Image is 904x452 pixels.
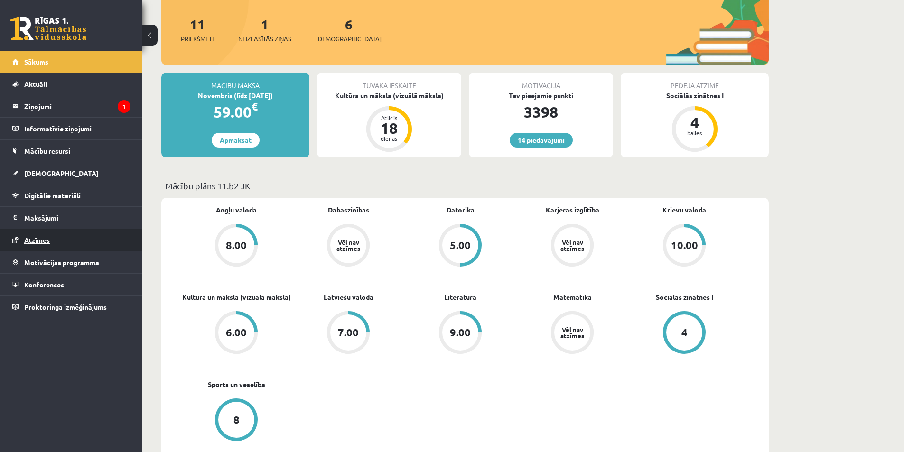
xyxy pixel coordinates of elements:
[328,205,369,215] a: Dabaszinības
[24,95,130,117] legend: Ziņojumi
[212,133,260,148] a: Apmaksāt
[161,73,309,91] div: Mācību maksa
[469,101,613,123] div: 3398
[181,34,214,44] span: Priekšmeti
[292,224,404,268] a: Vēl nav atzīmes
[226,240,247,250] div: 8.00
[165,179,765,192] p: Mācību plāns 11.b2 JK
[681,327,688,338] div: 4
[12,118,130,139] a: Informatīvie ziņojumi
[12,95,130,117] a: Ziņojumi1
[12,229,130,251] a: Atzīmes
[161,91,309,101] div: Novembris (līdz [DATE])
[12,73,130,95] a: Aktuāli
[252,100,258,113] span: €
[118,100,130,113] i: 1
[553,292,592,302] a: Matemātika
[444,292,476,302] a: Literatūra
[316,34,382,44] span: [DEMOGRAPHIC_DATA]
[317,73,461,91] div: Tuvākā ieskaite
[621,91,769,153] a: Sociālās zinātnes I 4 balles
[12,162,130,184] a: [DEMOGRAPHIC_DATA]
[12,51,130,73] a: Sākums
[628,224,740,268] a: 10.00
[181,16,214,44] a: 11Priekšmeti
[662,205,706,215] a: Krievu valoda
[516,224,628,268] a: Vēl nav atzīmes
[628,311,740,356] a: 4
[375,115,403,120] div: Atlicis
[180,398,292,443] a: 8
[233,415,240,425] div: 8
[316,16,382,44] a: 6[DEMOGRAPHIC_DATA]
[680,115,709,130] div: 4
[24,258,99,267] span: Motivācijas programma
[680,130,709,136] div: balles
[447,205,475,215] a: Datorika
[450,240,471,250] div: 5.00
[180,311,292,356] a: 6.00
[671,240,698,250] div: 10.00
[546,205,599,215] a: Karjeras izglītība
[559,326,586,339] div: Vēl nav atzīmes
[469,73,613,91] div: Motivācija
[317,91,461,101] div: Kultūra un māksla (vizuālā māksla)
[24,207,130,229] legend: Maksājumi
[404,311,516,356] a: 9.00
[24,57,48,66] span: Sākums
[324,292,373,302] a: Latviešu valoda
[216,205,257,215] a: Angļu valoda
[226,327,247,338] div: 6.00
[450,327,471,338] div: 9.00
[621,73,769,91] div: Pēdējā atzīme
[161,101,309,123] div: 59.00
[182,292,291,302] a: Kultūra un māksla (vizuālā māksla)
[24,169,99,177] span: [DEMOGRAPHIC_DATA]
[24,118,130,139] legend: Informatīvie ziņojumi
[180,224,292,268] a: 8.00
[12,274,130,295] a: Konferences
[656,292,713,302] a: Sociālās zinātnes I
[375,120,403,136] div: 18
[12,207,130,229] a: Maksājumi
[469,91,613,101] div: Tev pieejamie punkti
[12,140,130,162] a: Mācību resursi
[621,91,769,101] div: Sociālās zinātnes I
[24,303,107,311] span: Proktoringa izmēģinājums
[24,280,64,289] span: Konferences
[238,16,291,44] a: 1Neizlasītās ziņas
[12,184,130,206] a: Digitālie materiāli
[516,311,628,356] a: Vēl nav atzīmes
[24,80,47,88] span: Aktuāli
[375,136,403,141] div: dienas
[12,251,130,273] a: Motivācijas programma
[10,17,86,40] a: Rīgas 1. Tālmācības vidusskola
[292,311,404,356] a: 7.00
[24,147,70,155] span: Mācību resursi
[24,191,81,200] span: Digitālie materiāli
[12,296,130,318] a: Proktoringa izmēģinājums
[335,239,362,251] div: Vēl nav atzīmes
[510,133,573,148] a: 14 piedāvājumi
[404,224,516,268] a: 5.00
[238,34,291,44] span: Neizlasītās ziņas
[338,327,359,338] div: 7.00
[559,239,586,251] div: Vēl nav atzīmes
[208,379,265,389] a: Sports un veselība
[24,236,50,244] span: Atzīmes
[317,91,461,153] a: Kultūra un māksla (vizuālā māksla) Atlicis 18 dienas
